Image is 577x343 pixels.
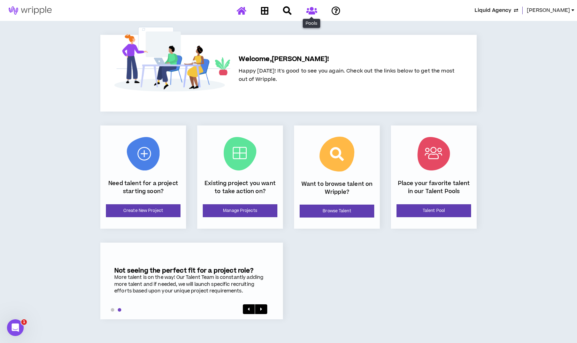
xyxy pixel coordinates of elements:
span: Liquid Agency [475,7,511,14]
iframe: Intercom live chat [7,319,24,336]
p: Want to browse talent on Wripple? [300,180,374,196]
span: [PERSON_NAME] [527,7,570,14]
span: 1 [21,319,27,325]
a: Talent Pool [397,204,471,217]
div: More talent is on the way! Our Talent Team is constantly adding more talent and if needed, we wil... [114,274,269,295]
div: Pools [303,19,320,28]
img: Current Projects [224,137,256,170]
span: Happy [DATE]! It's good to see you again. Check out the links below to get the most out of Wripple. [239,67,454,83]
p: Place your favorite talent in our Talent Pools [397,180,471,195]
a: Manage Projects [203,204,277,217]
p: Existing project you want to take action on? [203,180,277,195]
h5: Not seeing the perfect fit for a project role? [114,267,269,274]
a: Browse Talent [300,205,374,218]
img: Talent Pool [417,137,450,170]
h5: Welcome, [PERSON_NAME] ! [239,54,454,64]
p: Need talent for a project starting soon? [106,180,180,195]
img: New Project [127,137,160,170]
a: Create New Project [106,204,180,217]
button: Liquid Agency [475,7,518,14]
